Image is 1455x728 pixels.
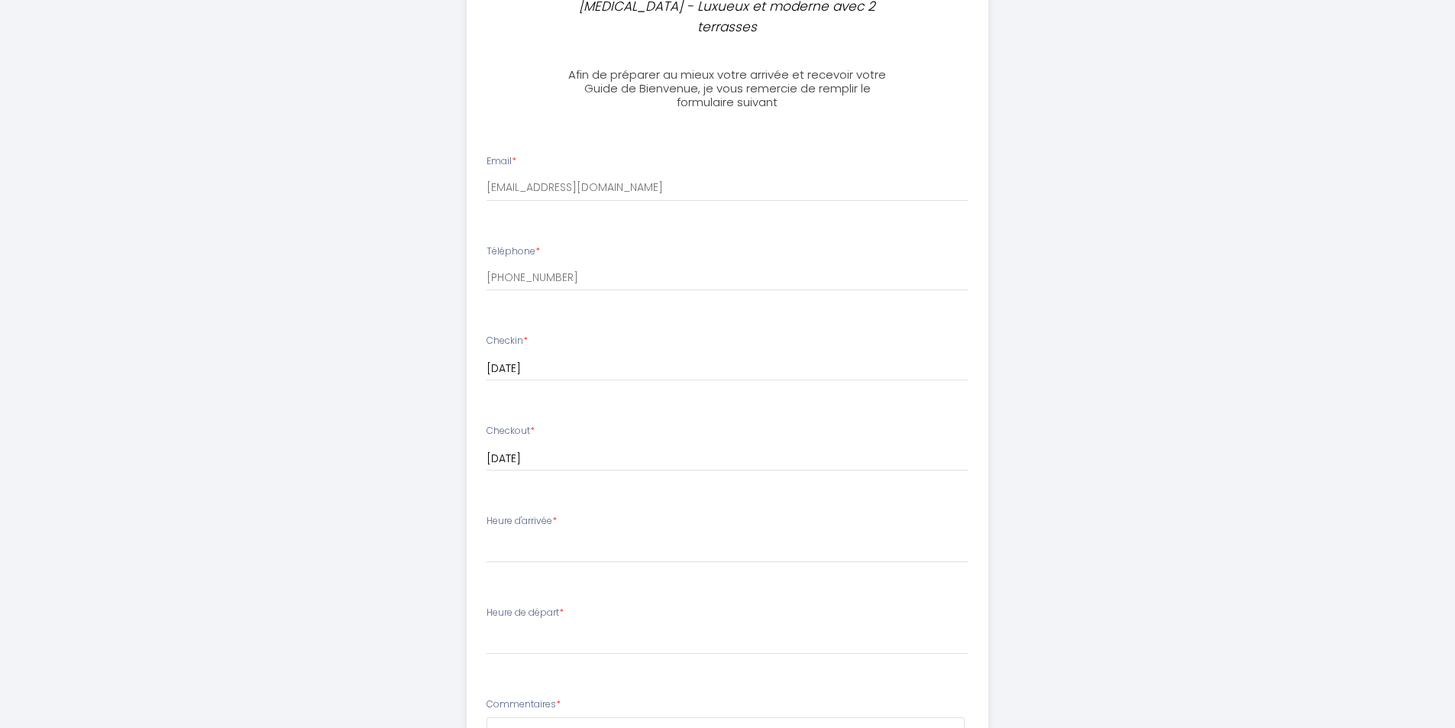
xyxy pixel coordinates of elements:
[487,244,540,259] label: Téléphone
[487,514,557,529] label: Heure d'arrivée
[487,334,528,348] label: Checkin
[558,68,897,109] h3: Afin de préparer au mieux votre arrivée et recevoir votre Guide de Bienvenue, je vous remercie de...
[487,154,516,169] label: Email
[487,424,535,438] label: Checkout
[487,606,564,620] label: Heure de départ
[487,697,561,712] label: Commentaires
